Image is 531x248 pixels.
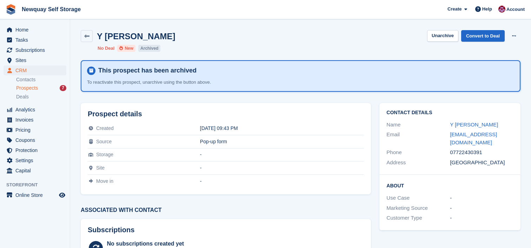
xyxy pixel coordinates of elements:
a: menu [4,105,66,115]
div: Address [386,159,450,167]
div: No subscriptions created yet [107,240,193,248]
li: New [117,45,135,52]
span: Pricing [15,125,58,135]
h2: Prospect details [88,110,364,118]
span: Prospects [16,85,38,91]
span: Settings [15,156,58,165]
a: menu [4,145,66,155]
div: Pop-up form [200,139,364,144]
span: Storage [96,152,113,157]
a: menu [4,125,66,135]
a: menu [4,25,66,35]
div: 07722430391 [450,149,513,157]
div: - [200,165,364,171]
div: - [450,204,513,212]
span: CRM [15,66,58,75]
div: - [450,214,513,222]
span: Source [96,139,112,144]
div: [DATE] 09:43 PM [200,125,364,131]
span: Help [482,6,492,13]
a: [EMAIL_ADDRESS][DOMAIN_NAME] [450,131,497,145]
a: menu [4,115,66,125]
span: Home [15,25,58,35]
span: Online Store [15,190,58,200]
div: Marketing Source [386,204,450,212]
li: Archived [138,45,160,52]
span: Created [96,125,114,131]
a: menu [4,66,66,75]
a: menu [4,35,66,45]
div: - [450,194,513,202]
div: Email [386,131,450,146]
a: Preview store [58,191,66,199]
h2: Subscriptions [88,226,364,234]
span: Deals [16,94,29,100]
h3: Associated with contact [81,207,371,213]
span: Site [96,165,105,171]
span: Coupons [15,135,58,145]
span: Protection [15,145,58,155]
a: Contacts [16,76,66,83]
a: Prospects 7 [16,84,66,92]
div: [GEOGRAPHIC_DATA] [450,159,513,167]
div: Phone [386,149,450,157]
img: stora-icon-8386f47178a22dfd0bd8f6a31ec36ba5ce8667c1dd55bd0f319d3a0aa187defe.svg [6,4,16,15]
span: Sites [15,55,58,65]
h2: Contact Details [386,110,513,116]
button: Unarchive [427,30,458,42]
div: - [200,152,364,157]
span: Move in [96,178,113,184]
span: Subscriptions [15,45,58,55]
li: No Deal [98,45,114,52]
div: 7 [60,85,66,91]
span: Create [447,6,462,13]
span: Invoices [15,115,58,125]
p: To reactivate this prospect, unarchive using the button above. [87,79,350,86]
span: Analytics [15,105,58,115]
div: - [200,178,364,184]
span: Tasks [15,35,58,45]
img: Paul Upson [498,6,505,13]
a: menu [4,156,66,165]
h4: This prospect has been archived [95,67,514,75]
span: Storefront [6,181,70,188]
a: Deals [16,93,66,101]
h2: About [386,182,513,189]
a: menu [4,55,66,65]
a: Newquay Self Storage [19,4,84,15]
div: Name [386,121,450,129]
a: menu [4,135,66,145]
div: Customer Type [386,214,450,222]
h2: Y [PERSON_NAME] [97,32,175,41]
a: menu [4,45,66,55]
a: menu [4,166,66,175]
a: menu [4,190,66,200]
span: Capital [15,166,58,175]
a: Convert to Deal [461,30,505,42]
span: Account [506,6,525,13]
a: Y [PERSON_NAME] [450,122,498,128]
div: Use Case [386,194,450,202]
